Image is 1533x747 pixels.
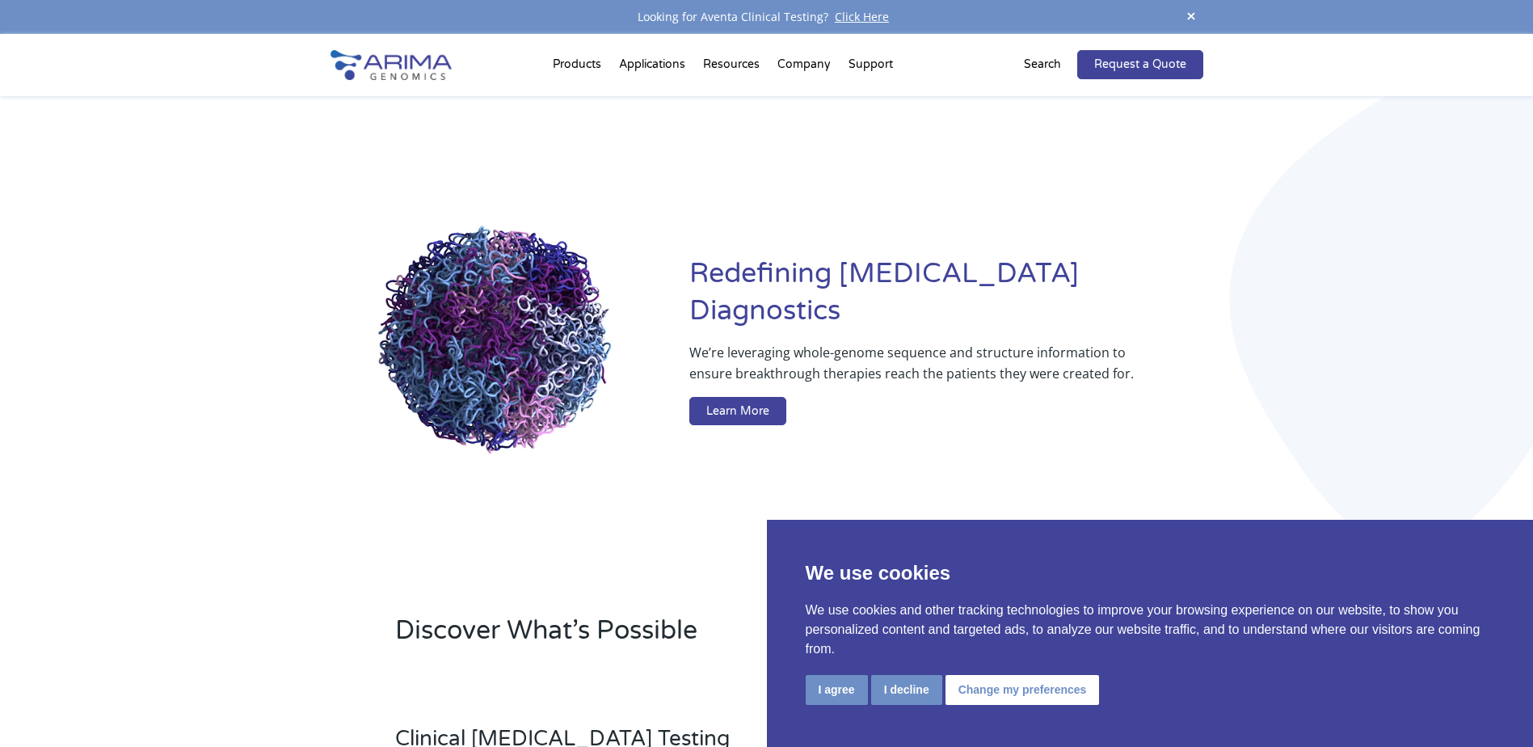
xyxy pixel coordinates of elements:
[871,675,942,705] button: I decline
[945,675,1100,705] button: Change my preferences
[1024,54,1061,75] p: Search
[395,613,973,661] h2: Discover What’s Possible
[1077,50,1203,79] a: Request a Quote
[331,6,1203,27] div: Looking for Aventa Clinical Testing?
[806,601,1495,659] p: We use cookies and other tracking technologies to improve your browsing experience on our website...
[828,9,895,24] a: Click Here
[806,675,868,705] button: I agree
[806,559,1495,588] p: We use cookies
[689,342,1138,397] p: We’re leveraging whole-genome sequence and structure information to ensure breakthrough therapies...
[689,397,786,426] a: Learn More
[331,50,452,80] img: Arima-Genomics-logo
[689,255,1202,342] h1: Redefining [MEDICAL_DATA] Diagnostics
